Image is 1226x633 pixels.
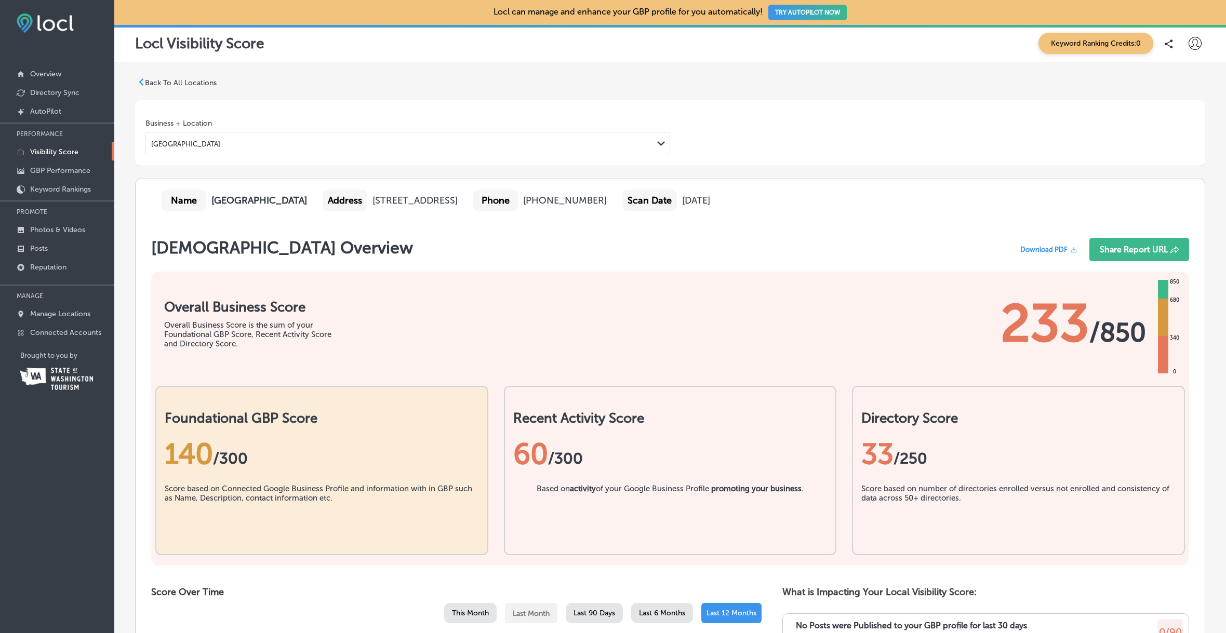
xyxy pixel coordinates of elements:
h1: Overall Business Score [164,299,346,315]
h2: Directory Score [861,410,1176,426]
p: Manage Locations [30,309,90,318]
div: Phone [473,190,518,211]
p: Reputation [30,263,66,272]
p: AutoPilot [30,107,61,116]
p: Photos & Videos [30,225,85,234]
div: 340 [1168,334,1181,342]
div: [STREET_ADDRESS] [372,195,458,206]
h2: Score Over Time [151,586,762,598]
span: / 850 [1089,317,1146,348]
span: Keyword Ranking Credits: 0 [1038,33,1153,54]
div: 680 [1168,296,1181,304]
div: Address [323,190,367,211]
b: [GEOGRAPHIC_DATA] [211,195,307,206]
span: Last 12 Months [707,609,756,617]
p: Directory Sync [30,88,79,97]
p: Posts [30,244,48,253]
div: Score based on Connected Google Business Profile and information with in GBP such as Name, Descri... [165,484,479,536]
div: 850 [1168,278,1181,286]
span: Last 6 Months [639,609,685,617]
p: Keyword Rankings [30,185,91,194]
label: Business + Location [145,119,212,128]
div: Overall Business Score is the sum of your Foundational GBP Score, Recent Activity Score and Direc... [164,320,346,348]
p: GBP Performance [30,166,90,175]
h2: Recent Activity Score [513,410,828,426]
img: Washington Tourism [20,368,93,390]
div: 33 [861,437,1176,471]
div: [DATE] [682,195,710,206]
p: Connected Accounts [30,328,101,337]
img: fda3e92497d09a02dc62c9cd864e3231.png [17,14,74,33]
span: Last 90 Days [574,609,615,617]
p: Back To All Locations [145,78,217,87]
span: /250 [894,449,927,468]
p: Visibility Score [30,147,78,156]
div: Based on of your Google Business Profile . [537,484,804,536]
h2: Foundational GBP Score [165,410,479,426]
h1: [DEMOGRAPHIC_DATA] Overview [151,238,413,266]
div: 0 [1171,368,1178,376]
p: Brought to you by [20,352,114,359]
h2: What is Impacting Your Local Visibility Score: [782,586,1189,598]
div: [PHONE_NUMBER] [523,195,607,206]
span: /300 [548,449,583,468]
span: Download PDF [1020,246,1068,253]
b: promoting your business [711,484,802,493]
b: activity [570,484,596,493]
p: Overview [30,70,61,78]
div: [GEOGRAPHIC_DATA] [151,140,220,147]
span: 233 [1001,292,1089,355]
span: This Month [452,609,489,617]
p: Locl Visibility Score [135,35,264,52]
div: Name [162,190,206,211]
span: Last Month [513,609,550,618]
div: Scan Date [622,190,677,211]
button: Share Report URL [1089,238,1189,261]
div: 60 [513,437,828,471]
div: Score based on number of directories enrolled versus not enrolled and consistency of data across ... [861,484,1176,536]
p: No Posts were Published to your GBP profile for last 30 days [796,621,1027,630]
div: 140 [165,437,479,471]
span: / 300 [213,449,248,468]
button: TRY AUTOPILOT NOW [768,5,847,20]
